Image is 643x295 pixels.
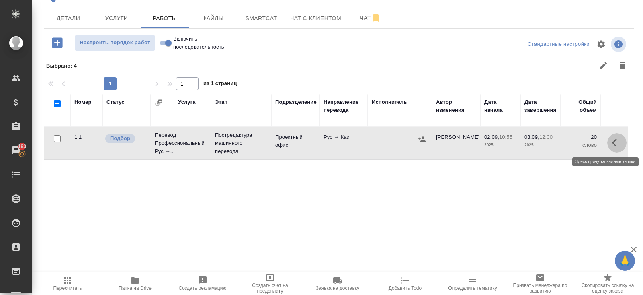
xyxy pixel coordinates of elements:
button: Пересчитать [34,272,101,295]
span: Чат с клиентом [290,13,341,23]
p: 20 [565,133,597,141]
div: Общий объем [565,98,597,114]
button: Создать счет на предоплату [236,272,304,295]
button: Папка на Drive [101,272,169,295]
span: Пересчитать [53,285,82,291]
button: Призвать менеджера по развитию [506,272,574,295]
span: Детали [49,13,88,23]
span: Скопировать ссылку на оценку заказа [579,283,637,294]
svg: Отписаться [371,13,381,23]
p: Постредактура машинного перевода [215,131,267,155]
div: split button [526,38,592,51]
button: Создать рекламацию [169,272,236,295]
span: 193 [13,142,31,151]
td: Перевод Профессиональный Рус →... [151,127,211,159]
p: 12:00 [539,134,553,140]
div: Статус [106,98,125,106]
div: Этап [215,98,227,106]
p: 03.09, [524,134,539,140]
button: Сгруппировать [155,99,163,107]
span: Посмотреть информацию [611,37,628,52]
p: Подбор [110,134,130,142]
a: 193 [2,140,30,161]
span: Добавить Todo [389,285,422,291]
p: 10:55 [499,134,512,140]
span: Создать рекламацию [179,285,227,291]
span: Работы [145,13,184,23]
div: 1.1 [74,133,98,141]
td: [PERSON_NAME] [432,129,480,157]
div: Исполнитель [372,98,407,106]
button: Скопировать ссылку на оценку заказа [574,272,641,295]
span: Настроить таблицу [592,35,611,54]
div: Можно подбирать исполнителей [104,133,147,144]
button: Добавить Todo [371,272,439,295]
span: Папка на Drive [119,285,152,291]
span: Настроить порядок работ [79,38,151,47]
span: Заявка на доставку [316,285,359,291]
button: Добавить работу [46,35,68,51]
span: Выбрано : 4 [46,63,77,69]
span: Чат [351,13,389,23]
button: 🙏 [615,251,635,271]
div: Подразделение [275,98,317,106]
p: 2025 [524,141,557,149]
button: Настроить порядок работ [75,35,155,51]
span: Включить последовательность [173,35,231,51]
span: Smartcat [242,13,281,23]
span: из 1 страниц [203,78,237,90]
div: Дата завершения [524,98,557,114]
span: Призвать менеджера по развитию [511,283,569,294]
span: Определить тематику [448,285,497,291]
button: Удалить [613,56,632,75]
p: 02.09, [484,134,499,140]
div: Номер [74,98,92,106]
p: слово [565,141,597,149]
p: 2025 [484,141,516,149]
button: Заявка на доставку [304,272,371,295]
span: 🙏 [618,252,632,269]
button: Определить тематику [439,272,506,295]
td: Проектный офис [271,129,319,157]
span: Создать счет на предоплату [241,283,299,294]
div: Автор изменения [436,98,476,114]
span: Услуги [97,13,136,23]
div: Направление перевода [324,98,364,114]
td: Рус → Каз [319,129,368,157]
div: Услуга [178,98,195,106]
span: Файлы [194,13,232,23]
div: Дата начала [484,98,516,114]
